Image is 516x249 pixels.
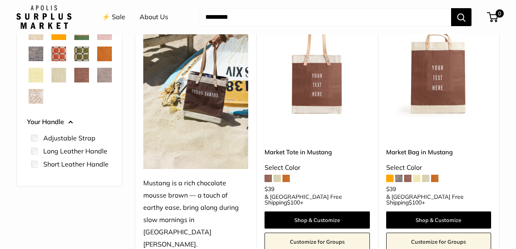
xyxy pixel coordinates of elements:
a: About Us [140,11,168,23]
img: Apolis: Surplus Market [16,5,71,29]
label: Short Leather Handle [43,159,109,169]
button: Chambray [29,47,43,61]
span: & [GEOGRAPHIC_DATA] Free Shipping + [265,194,369,205]
span: $100 [409,199,422,206]
span: $39 [386,185,396,193]
button: Your Handle [27,116,112,128]
img: Market Bag in Mustang [386,11,491,116]
button: Chenille Window Brick [51,47,66,61]
a: Market Tote in MustangMarket Tote in Mustang [265,11,369,116]
button: Search [451,8,472,26]
img: Market Tote in Mustang [265,11,369,116]
button: Taupe [97,68,112,82]
a: Shop & Customize [265,211,369,229]
button: Mint Sorbet [51,68,66,82]
input: Search... [199,8,451,26]
span: $39 [265,185,274,193]
button: Cognac [97,47,112,61]
div: Select Color [386,162,491,174]
label: Adjustable Strap [43,133,96,143]
button: Chenille Window Sage [74,47,89,61]
div: Select Color [265,162,369,174]
a: Market Bag in MustangMarket Bag in Mustang [386,11,491,116]
a: ⚡️ Sale [102,11,125,23]
a: 0 [488,12,498,22]
span: & [GEOGRAPHIC_DATA] Free Shipping + [386,194,491,205]
img: Mustang is a rich chocolate mousse brown — a touch of earthy ease, bring along during slow mornin... [143,11,248,169]
label: Long Leather Handle [43,146,107,156]
button: Daisy [29,68,43,82]
button: Mustang [74,68,89,82]
span: 0 [496,9,504,18]
span: $100 [287,199,300,206]
button: White Porcelain [29,89,43,104]
a: Market Bag in Mustang [386,147,491,157]
a: Market Tote in Mustang [265,147,369,157]
a: Shop & Customize [386,211,491,229]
